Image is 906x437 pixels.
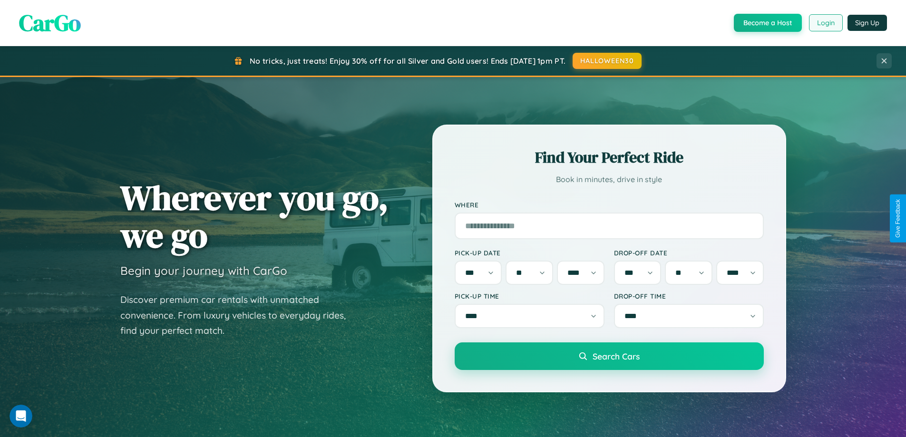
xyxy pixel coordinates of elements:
[455,292,604,300] label: Pick-up Time
[848,15,887,31] button: Sign Up
[895,199,901,238] div: Give Feedback
[455,147,764,168] h2: Find Your Perfect Ride
[10,405,32,427] iframe: Intercom live chat
[614,292,764,300] label: Drop-off Time
[455,342,764,370] button: Search Cars
[593,351,640,361] span: Search Cars
[455,249,604,257] label: Pick-up Date
[734,14,802,32] button: Become a Host
[120,179,389,254] h1: Wherever you go, we go
[455,173,764,186] p: Book in minutes, drive in style
[120,292,358,339] p: Discover premium car rentals with unmatched convenience. From luxury vehicles to everyday rides, ...
[19,7,81,39] span: CarGo
[573,53,642,69] button: HALLOWEEN30
[455,201,764,209] label: Where
[614,249,764,257] label: Drop-off Date
[120,263,287,278] h3: Begin your journey with CarGo
[809,14,843,31] button: Login
[250,56,565,66] span: No tricks, just treats! Enjoy 30% off for all Silver and Gold users! Ends [DATE] 1pm PT.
